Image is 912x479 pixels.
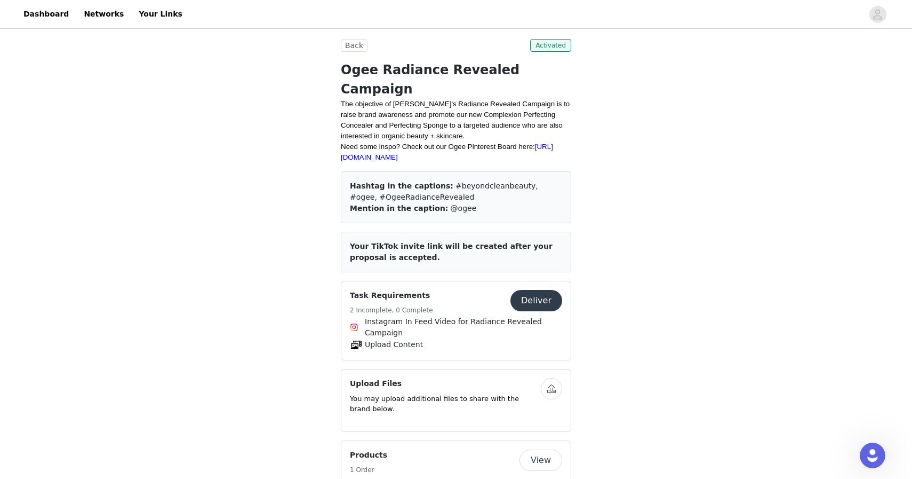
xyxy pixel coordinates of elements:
[350,323,358,332] img: Instagram Icon
[350,305,433,315] h5: 2 Incomplete, 0 Complete
[860,443,885,468] iframe: Intercom live chat
[510,290,562,311] button: Deliver
[350,182,538,201] span: #beyondcleanbeauty, #ogee, #OgeeRadianceRevealed
[365,316,562,339] span: Instagram In Feed Video for Radiance Revealed Campaign
[341,100,570,140] span: The objective of [PERSON_NAME]'s Radiance Revealed Campaign is to raise brand awareness and promo...
[341,60,571,99] h1: Ogee Radiance Revealed Campaign
[341,143,553,161] span: Need some inspo? Check out our Ogee Pinterest Board here:
[365,339,423,350] span: Upload Content
[77,2,130,26] a: Networks
[17,2,75,26] a: Dashboard
[519,450,562,471] button: View
[341,281,571,360] div: Task Requirements
[350,450,387,461] h4: Products
[350,290,433,301] h4: Task Requirements
[873,6,883,23] div: avatar
[341,39,367,52] button: Back
[350,378,541,389] h4: Upload Files
[451,204,477,213] span: @ogee
[350,465,387,475] h5: 1 Order
[350,182,453,190] span: Hashtag in the captions:
[341,143,553,161] a: [URL][DOMAIN_NAME]
[350,394,541,414] p: You may upload additional files to share with the brand below.
[530,39,571,52] span: Activated
[350,242,553,262] span: Your TikTok invite link will be created after your proposal is accepted.
[132,2,189,26] a: Your Links
[350,204,448,213] span: Mention in the caption:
